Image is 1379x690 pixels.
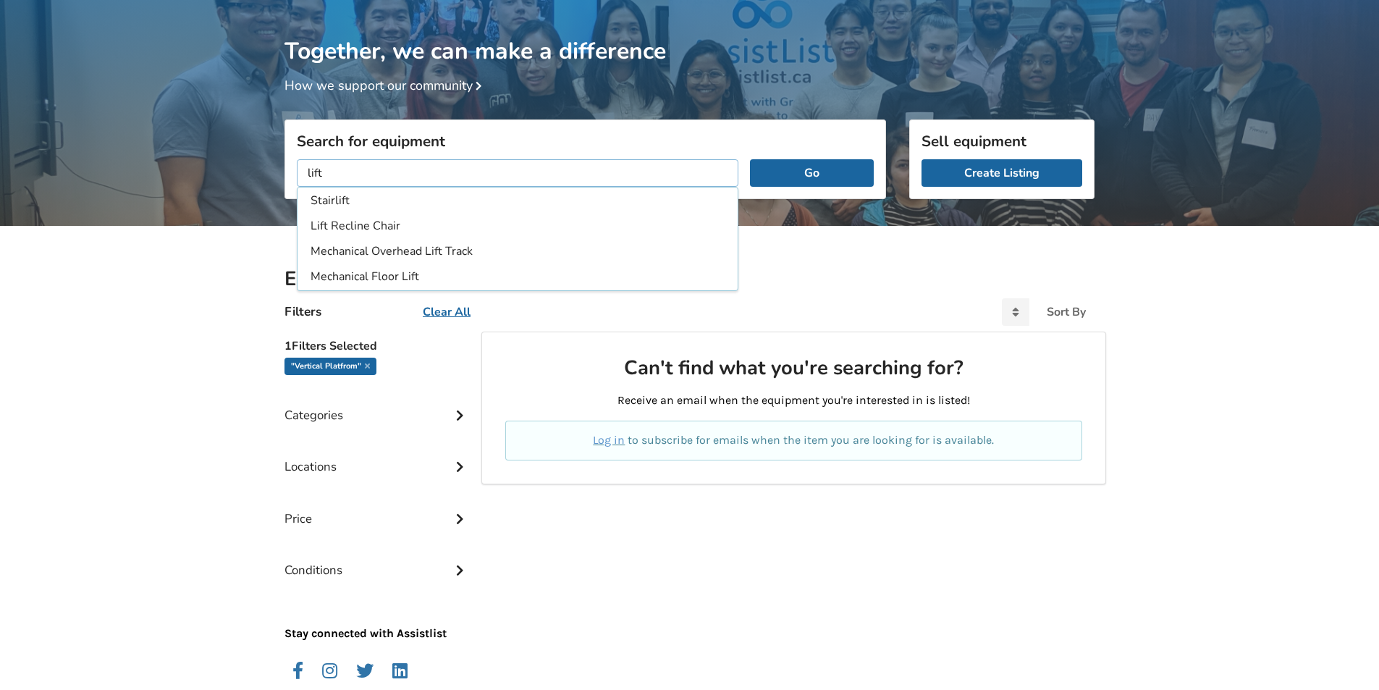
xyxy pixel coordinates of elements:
div: "vertical platfrom" [284,358,376,375]
h3: Sell equipment [922,132,1082,151]
h2: Can't find what you're searching for? [505,355,1082,381]
h3: Search for equipment [297,132,874,151]
input: I am looking for... [297,159,738,187]
div: Price [284,482,470,534]
p: Stay connected with Assistlist [284,585,470,642]
div: Sort By [1047,306,1086,318]
li: Lift Recline Chair [300,214,735,238]
p: to subscribe for emails when the item you are looking for is available. [523,432,1065,449]
div: Conditions [284,534,470,585]
li: Mechanical Floor Lift [300,265,735,289]
div: Categories [284,379,470,430]
a: Log in [593,433,625,447]
h5: 1 Filters Selected [284,332,470,358]
div: Locations [284,430,470,481]
li: Stairlift [300,189,735,213]
a: Create Listing [922,159,1082,187]
u: Clear All [423,304,471,320]
a: How we support our community [284,77,487,94]
p: Receive an email when the equipment you're interested in is listed! [505,392,1082,409]
li: Mechanical Overhead Lift Track [300,240,735,264]
h2: Equipment Listings [284,266,1095,292]
button: Go [750,159,874,187]
h4: Filters [284,303,321,320]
